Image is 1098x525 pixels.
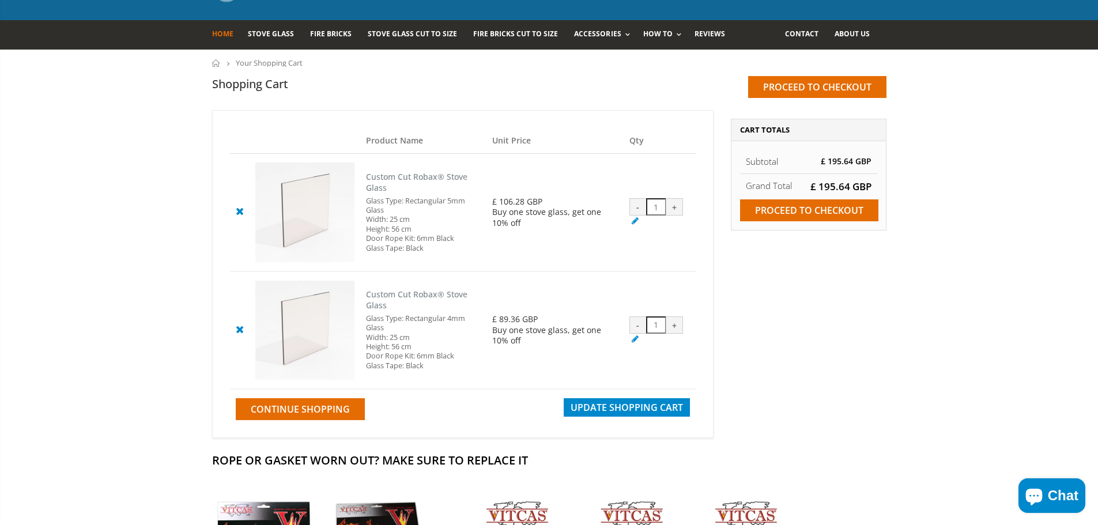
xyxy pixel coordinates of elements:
a: Continue Shopping [236,398,365,420]
span: Continue Shopping [251,403,350,416]
span: Stove Glass [248,29,294,39]
inbox-online-store-chat: Shopify online store chat [1015,478,1089,516]
span: Home [212,29,233,39]
span: Stove Glass Cut To Size [368,29,457,39]
a: How To [643,20,687,50]
span: Fire Bricks [310,29,352,39]
span: £ 195.64 GBP [810,180,871,193]
span: £ 106.28 GBP [492,196,542,207]
img: Custom Cut Robax® Stove Glass - Pool #2 [255,163,354,262]
div: + [666,316,683,334]
span: £ 195.64 GBP [821,156,871,167]
div: Glass Type: Rectangular 4mm Glass Width: 25 cm Height: 56 cm Door Rope Kit: 6mm Black Glass Tape:... [366,314,481,371]
span: Update Shopping Cart [571,401,683,414]
button: Update Shopping Cart [564,398,690,417]
span: Reviews [695,29,725,39]
a: Contact [785,20,827,50]
a: Stove Glass [248,20,303,50]
a: Fire Bricks Cut To Size [473,20,567,50]
h2: Rope Or Gasket Worn Out? Make Sure To Replace It [212,452,886,468]
th: Unit Price [486,128,624,154]
span: Fire Bricks Cut To Size [473,29,558,39]
span: How To [643,29,673,39]
div: + [666,198,683,216]
th: Product Name [360,128,487,154]
span: Cart Totals [740,124,790,135]
span: £ 89.36 GBP [492,314,538,324]
input: Proceed to checkout [740,199,878,221]
a: Accessories [574,20,635,50]
div: Buy one stove glass, get one 10% off [492,325,618,346]
th: Qty [624,128,696,154]
span: Accessories [574,29,621,39]
h1: Shopping Cart [212,76,288,92]
img: Custom Cut Robax® Stove Glass - Pool #1 [255,281,354,380]
a: Fire Bricks [310,20,360,50]
a: Home [212,20,242,50]
div: - [629,198,647,216]
div: - [629,316,647,334]
span: Subtotal [746,156,778,167]
div: Buy one stove glass, get one 10% off [492,207,618,228]
div: Glass Type: Rectangular 5mm Glass Width: 25 cm Height: 56 cm Door Rope Kit: 6mm Black Glass Tape:... [366,197,481,253]
strong: Grand Total [746,180,792,191]
a: Home [212,59,221,67]
input: Proceed to checkout [748,76,886,98]
span: About us [835,29,870,39]
a: Custom Cut Robax® Stove Glass [366,171,467,193]
a: Custom Cut Robax® Stove Glass [366,289,467,311]
a: Reviews [695,20,734,50]
a: About us [835,20,878,50]
span: Your Shopping Cart [236,58,303,68]
a: Stove Glass Cut To Size [368,20,466,50]
span: Contact [785,29,818,39]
